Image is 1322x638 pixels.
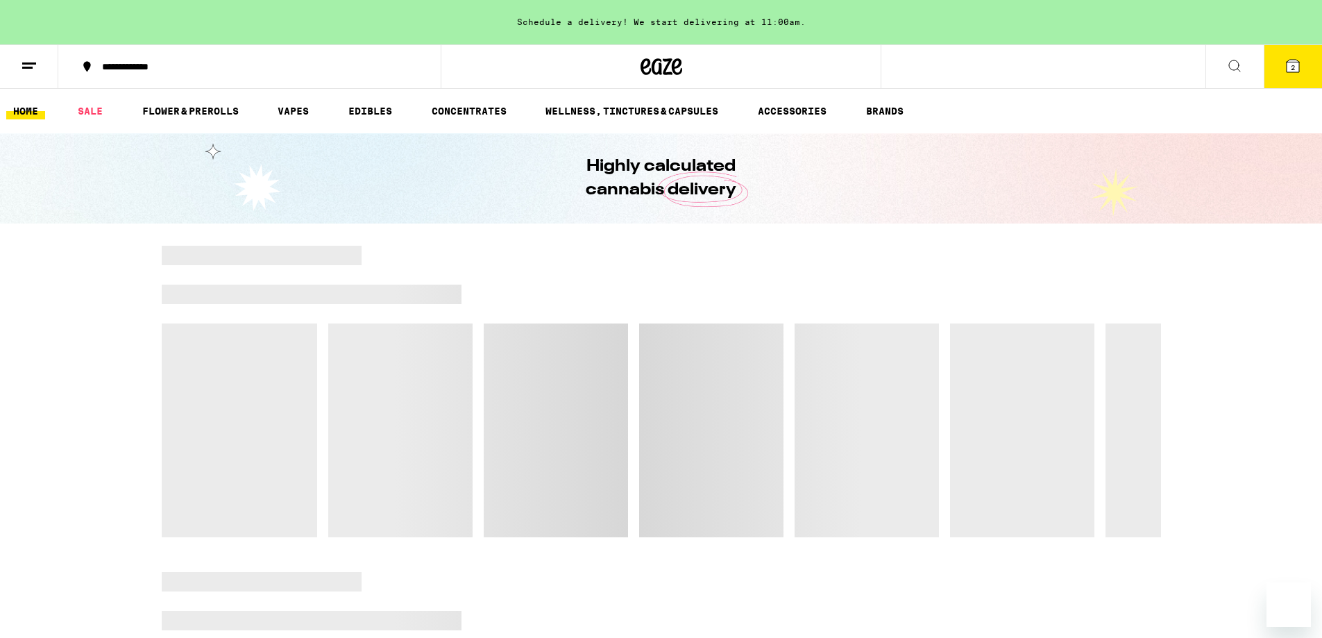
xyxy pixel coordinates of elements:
a: EDIBLES [341,103,399,119]
span: 2 [1291,63,1295,72]
iframe: Button to launch messaging window [1266,582,1311,627]
a: VAPES [271,103,316,119]
a: SALE [71,103,110,119]
a: HOME [6,103,45,119]
button: 2 [1264,45,1322,88]
h1: Highly calculated cannabis delivery [547,155,776,202]
a: ACCESSORIES [751,103,833,119]
a: WELLNESS, TINCTURES & CAPSULES [539,103,725,119]
a: FLOWER & PREROLLS [135,103,246,119]
a: BRANDS [859,103,910,119]
a: CONCENTRATES [425,103,514,119]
